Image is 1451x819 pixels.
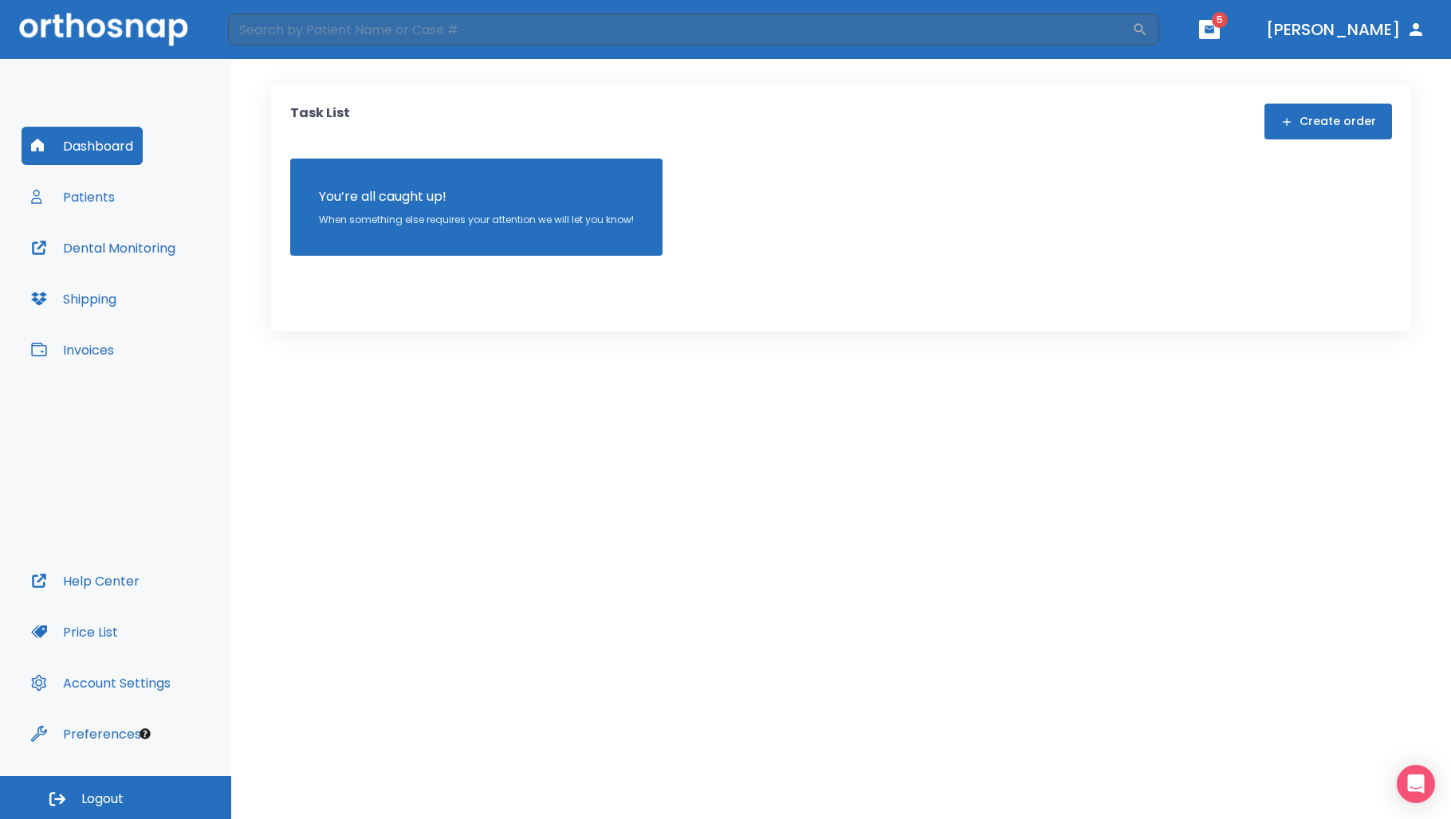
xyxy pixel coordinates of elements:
button: Help Center [22,562,149,600]
button: Preferences [22,715,151,753]
button: Price List [22,613,128,651]
button: [PERSON_NAME] [1260,15,1432,44]
button: Dental Monitoring [22,229,185,267]
button: Account Settings [22,664,180,702]
button: Create order [1264,104,1392,139]
img: Orthosnap [19,13,188,45]
p: Task List [290,104,350,139]
button: Shipping [22,280,126,318]
div: Tooltip anchor [138,727,152,741]
button: Invoices [22,331,124,369]
button: Patients [22,178,124,216]
span: Logout [81,790,124,808]
div: Open Intercom Messenger [1397,765,1435,803]
span: 5 [1212,12,1228,28]
p: When something else requires your attention we will let you know! [319,213,634,227]
button: Dashboard [22,127,143,165]
p: You’re all caught up! [319,187,634,206]
input: Search by Patient Name or Case # [228,14,1132,45]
